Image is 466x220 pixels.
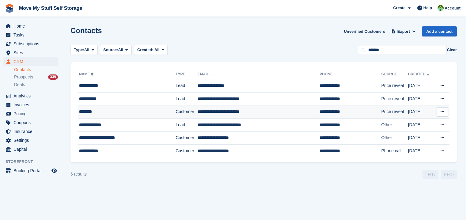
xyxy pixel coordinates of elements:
div: 339 [48,74,58,80]
span: Pricing [13,109,50,118]
button: Export [390,26,417,36]
a: menu [3,31,58,39]
h1: Contacts [70,26,102,35]
th: Phone [320,70,381,79]
a: Preview store [51,167,58,174]
td: Lead [176,118,197,131]
td: [DATE] [408,145,434,157]
td: Customer [176,105,197,119]
a: menu [3,92,58,100]
a: Created [408,72,430,76]
a: Add a contact [422,26,457,36]
div: 6 results [70,171,87,177]
span: Booking Portal [13,166,50,175]
th: Type [176,70,197,79]
a: menu [3,22,58,30]
span: Source: [103,47,118,53]
span: Analytics [13,92,50,100]
a: Deals [14,82,58,88]
a: Name [79,72,95,76]
td: Price reveal [381,79,408,93]
a: Prospects 339 [14,74,58,80]
span: Home [13,22,50,30]
th: Source [381,70,408,79]
th: Email [198,70,320,79]
span: Export [397,28,410,35]
a: menu [3,118,58,127]
a: menu [3,166,58,175]
td: Price reveal [381,105,408,119]
span: Tasks [13,31,50,39]
td: Phone call [381,145,408,157]
a: menu [3,57,58,66]
span: CRM [13,57,50,66]
span: Created: [137,47,153,52]
span: Invoices [13,101,50,109]
span: Type: [74,47,84,53]
a: Unverified Customers [341,26,388,36]
span: Capital [13,145,50,154]
span: All [84,47,89,53]
a: menu [3,48,58,57]
nav: Page [421,170,458,179]
img: stora-icon-8386f47178a22dfd0bd8f6a31ec36ba5ce8667c1dd55bd0f319d3a0aa187defe.svg [5,4,14,13]
button: Clear [447,47,457,53]
span: All [154,47,160,52]
img: Joel Booth [438,5,444,11]
span: Insurance [13,127,50,136]
a: menu [3,109,58,118]
a: menu [3,136,58,145]
span: Storefront [6,159,61,165]
span: Account [445,5,460,11]
td: [DATE] [408,92,434,105]
a: Move My Stuff Self Storage [17,3,85,13]
span: Deals [14,82,25,88]
button: Created: All [134,45,168,55]
td: Price reveal [381,92,408,105]
span: Subscriptions [13,40,50,48]
td: Lead [176,79,197,93]
td: Lead [176,92,197,105]
a: menu [3,145,58,154]
a: Contacts [14,67,58,73]
button: Type: All [70,45,97,55]
a: menu [3,40,58,48]
td: Customer [176,145,197,157]
a: menu [3,127,58,136]
td: [DATE] [408,105,434,119]
span: Settings [13,136,50,145]
a: Next [441,170,457,179]
a: Previous [422,170,438,179]
td: [DATE] [408,118,434,131]
td: Customer [176,131,197,145]
span: Coupons [13,118,50,127]
td: Other [381,118,408,131]
td: Other [381,131,408,145]
td: [DATE] [408,79,434,93]
td: [DATE] [408,131,434,145]
span: All [118,47,123,53]
span: Prospects [14,74,33,80]
span: Create [393,5,405,11]
span: Help [423,5,432,11]
button: Source: All [100,45,131,55]
span: Sites [13,48,50,57]
a: menu [3,101,58,109]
